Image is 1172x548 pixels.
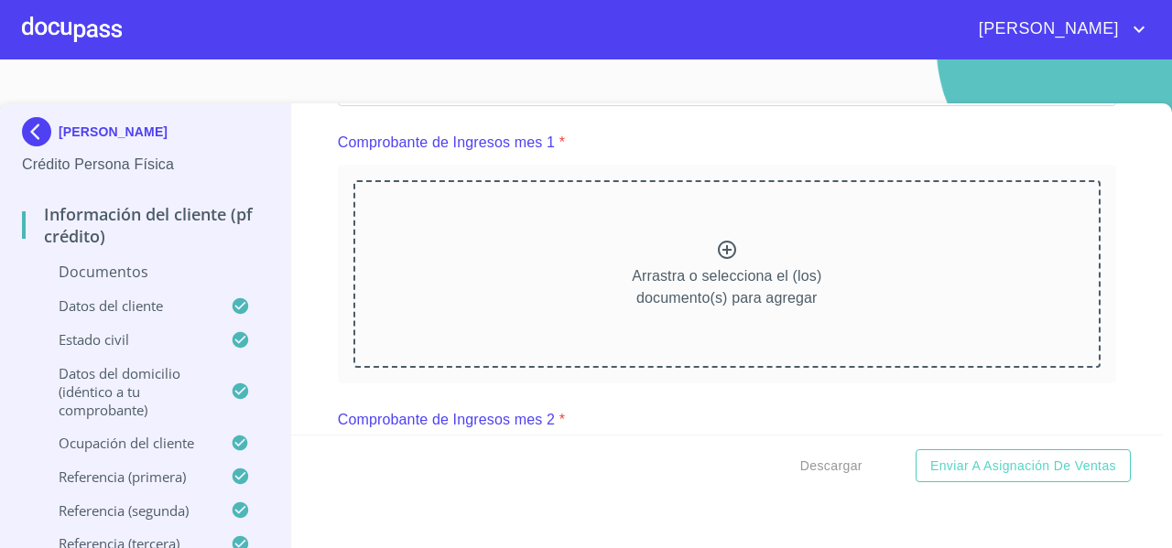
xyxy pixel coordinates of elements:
p: Crédito Persona Física [22,154,268,176]
span: [PERSON_NAME] [965,15,1128,44]
p: Arrastra o selecciona el (los) documento(s) para agregar [632,265,821,309]
p: Referencia (segunda) [22,501,231,520]
p: Datos del domicilio (idéntico a tu comprobante) [22,364,231,419]
div: [PERSON_NAME] [22,117,268,154]
p: Referencia (primera) [22,467,231,486]
p: Comprobante de Ingresos mes 1 [338,132,555,154]
p: Comprobante de Ingresos mes 2 [338,409,555,431]
button: Descargar [793,449,870,483]
span: Descargar [800,455,863,478]
p: Información del cliente (PF crédito) [22,203,268,247]
p: Ocupación del Cliente [22,434,231,452]
span: Enviar a Asignación de Ventas [930,455,1116,478]
p: Documentos [22,262,268,282]
p: Datos del cliente [22,296,231,315]
p: [PERSON_NAME] [59,124,168,139]
p: Estado Civil [22,330,231,349]
button: account of current user [965,15,1150,44]
button: Enviar a Asignación de Ventas [916,449,1131,483]
img: Docupass spot blue [22,117,59,146]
